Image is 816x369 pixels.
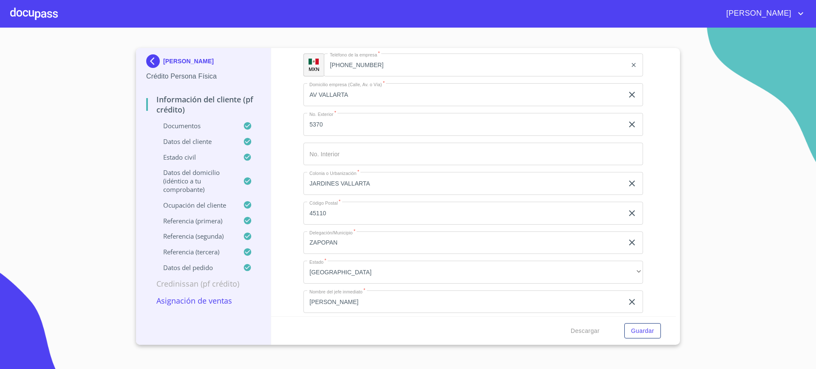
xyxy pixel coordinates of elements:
[146,94,261,115] p: Información del cliente (PF crédito)
[146,263,243,272] p: Datos del pedido
[630,62,637,68] button: clear input
[627,119,637,130] button: clear input
[146,54,261,71] div: [PERSON_NAME]
[146,54,163,68] img: Docupass spot blue
[146,121,243,130] p: Documentos
[146,71,261,82] p: Crédito Persona Física
[571,326,600,336] span: Descargar
[146,279,261,289] p: Credinissan (PF crédito)
[309,59,319,65] img: R93DlvwvvjP9fbrDwZeCRYBHk45OWMq+AAOlFVsxT89f82nwPLnD58IP7+ANJEaWYhP0Tx8kkA0WlQMPQsAAgwAOmBj20AXj6...
[146,248,243,256] p: Referencia (tercera)
[146,201,243,209] p: Ocupación del Cliente
[627,90,637,100] button: clear input
[627,208,637,218] button: clear input
[146,296,261,306] p: Asignación de Ventas
[146,168,243,194] p: Datos del domicilio (idéntico a tu comprobante)
[146,153,243,161] p: Estado Civil
[627,237,637,248] button: clear input
[631,326,654,336] span: Guardar
[627,178,637,189] button: clear input
[303,261,643,284] div: [GEOGRAPHIC_DATA]
[146,217,243,225] p: Referencia (primera)
[624,323,661,339] button: Guardar
[720,7,806,20] button: account of current user
[567,323,603,339] button: Descargar
[146,232,243,240] p: Referencia (segunda)
[146,137,243,146] p: Datos del cliente
[309,66,320,72] p: MXN
[627,297,637,307] button: clear input
[720,7,796,20] span: [PERSON_NAME]
[163,58,214,65] p: [PERSON_NAME]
